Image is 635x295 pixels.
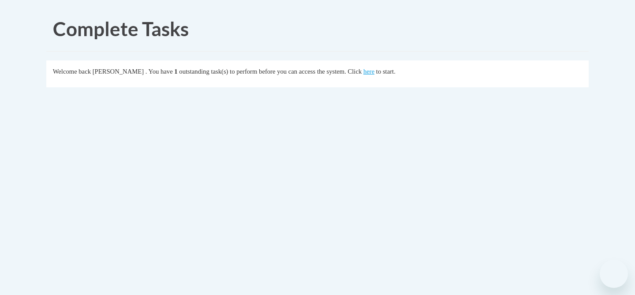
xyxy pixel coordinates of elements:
[93,68,144,75] span: [PERSON_NAME]
[53,68,91,75] span: Welcome back
[146,68,173,75] span: . You have
[53,17,189,40] span: Complete Tasks
[600,260,628,288] iframe: Button to launch messaging window
[174,68,177,75] span: 1
[363,68,374,75] a: here
[179,68,362,75] span: outstanding task(s) to perform before you can access the system. Click
[376,68,396,75] span: to start.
